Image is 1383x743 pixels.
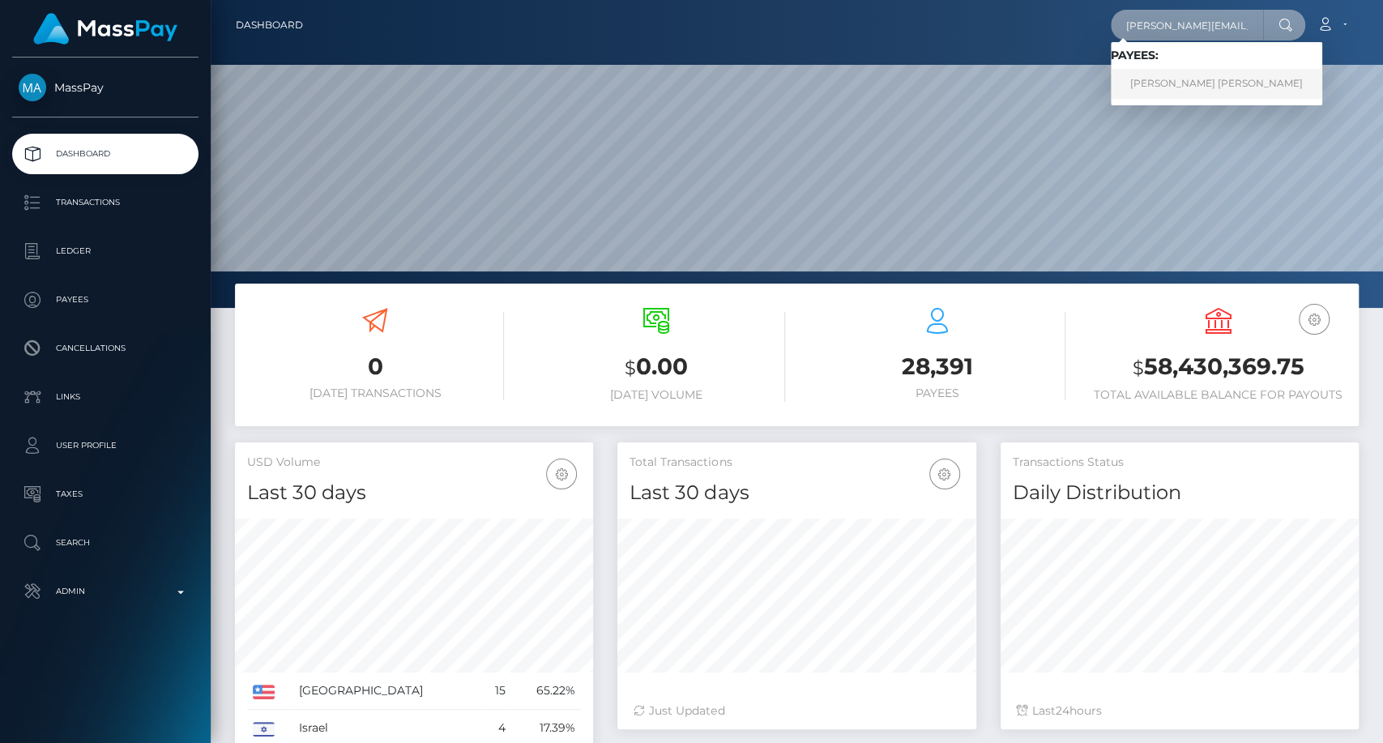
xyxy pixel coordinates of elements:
[19,385,192,409] p: Links
[630,479,963,507] h4: Last 30 days
[247,351,504,382] h3: 0
[19,336,192,361] p: Cancellations
[1111,69,1322,99] a: [PERSON_NAME] [PERSON_NAME]
[625,357,636,379] small: $
[809,386,1066,400] h6: Payees
[253,722,275,737] img: IL.png
[19,482,192,506] p: Taxes
[33,13,177,45] img: MassPay Logo
[19,288,192,312] p: Payees
[630,455,963,471] h5: Total Transactions
[1017,702,1342,720] div: Last hours
[19,239,192,263] p: Ledger
[253,685,275,699] img: US.png
[19,142,192,166] p: Dashboard
[293,673,481,710] td: [GEOGRAPHIC_DATA]
[19,74,46,101] img: MassPay
[1133,357,1144,379] small: $
[19,433,192,458] p: User Profile
[528,388,785,402] h6: [DATE] Volume
[1013,455,1347,471] h5: Transactions Status
[809,351,1066,382] h3: 28,391
[634,702,959,720] div: Just Updated
[12,474,198,515] a: Taxes
[1013,479,1347,507] h4: Daily Distribution
[19,190,192,215] p: Transactions
[528,351,785,384] h3: 0.00
[12,280,198,320] a: Payees
[511,673,581,710] td: 65.22%
[1090,388,1347,402] h6: Total Available Balance for Payouts
[12,134,198,174] a: Dashboard
[247,386,504,400] h6: [DATE] Transactions
[12,377,198,417] a: Links
[481,673,511,710] td: 15
[12,523,198,563] a: Search
[19,531,192,555] p: Search
[236,8,303,42] a: Dashboard
[12,328,198,369] a: Cancellations
[12,425,198,466] a: User Profile
[12,231,198,271] a: Ledger
[247,479,581,507] h4: Last 30 days
[1111,10,1263,41] input: Search...
[1111,49,1322,62] h6: Payees:
[1056,703,1069,718] span: 24
[247,455,581,471] h5: USD Volume
[19,579,192,604] p: Admin
[12,80,198,95] span: MassPay
[1090,351,1347,384] h3: 58,430,369.75
[12,571,198,612] a: Admin
[12,182,198,223] a: Transactions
